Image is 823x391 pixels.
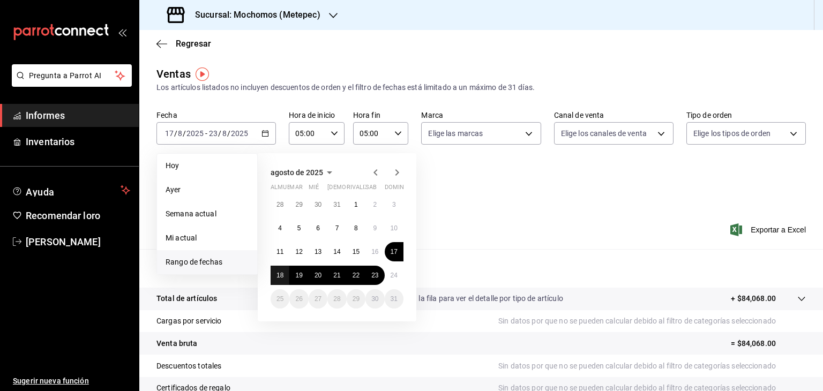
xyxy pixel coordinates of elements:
button: 6 de agosto de 2025 [309,219,327,238]
font: 15 [353,248,360,255]
abbr: 19 de agosto de 2025 [295,272,302,279]
button: 1 de agosto de 2025 [347,195,365,214]
abbr: 8 de agosto de 2025 [354,224,358,232]
font: 31 [391,295,398,303]
abbr: 31 de agosto de 2025 [391,295,398,303]
font: [DEMOGRAPHIC_DATA] [327,184,391,191]
font: Total de artículos [156,294,217,303]
abbr: 12 de agosto de 2025 [295,248,302,255]
button: 22 de agosto de 2025 [347,266,365,285]
button: 24 de agosto de 2025 [385,266,403,285]
button: 31 de julio de 2025 [327,195,346,214]
font: / [218,129,221,138]
font: 12 [295,248,302,255]
font: Venta bruta [156,339,197,348]
font: + $84,068.00 [731,294,776,303]
font: - [205,129,207,138]
abbr: 17 de agosto de 2025 [391,248,398,255]
button: 2 de agosto de 2025 [365,195,384,214]
abbr: 20 de agosto de 2025 [315,272,321,279]
font: Cargas por servicio [156,317,222,325]
font: / [183,129,186,138]
abbr: 29 de julio de 2025 [295,201,302,208]
font: 13 [315,248,321,255]
font: / [174,129,177,138]
font: 9 [373,224,377,232]
abbr: 7 de agosto de 2025 [335,224,339,232]
abbr: domingo [385,184,410,195]
font: Semana actual [166,209,216,218]
abbr: 28 de agosto de 2025 [333,295,340,303]
abbr: 22 de agosto de 2025 [353,272,360,279]
button: agosto de 2025 [271,166,336,179]
font: 21 [333,272,340,279]
font: 14 [333,248,340,255]
button: 15 de agosto de 2025 [347,242,365,261]
font: 29 [295,201,302,208]
abbr: 13 de agosto de 2025 [315,248,321,255]
font: Ventas [156,67,191,80]
font: 19 [295,272,302,279]
abbr: 1 de agosto de 2025 [354,201,358,208]
font: / [227,129,230,138]
font: Elige las marcas [428,129,483,138]
font: Elige los canales de venta [561,129,647,138]
font: 29 [353,295,360,303]
font: 22 [353,272,360,279]
font: Fecha [156,111,177,119]
abbr: 4 de agosto de 2025 [278,224,282,232]
font: Rango de fechas [166,258,222,266]
input: -- [164,129,174,138]
button: 29 de agosto de 2025 [347,289,365,309]
font: 10 [391,224,398,232]
font: 3 [392,201,396,208]
font: rivalizar [347,184,376,191]
abbr: 18 de agosto de 2025 [276,272,283,279]
button: 31 de agosto de 2025 [385,289,403,309]
font: Ayuda [26,186,55,198]
font: 5 [297,224,301,232]
abbr: 25 de agosto de 2025 [276,295,283,303]
font: Canal de venta [554,111,604,119]
button: 30 de agosto de 2025 [365,289,384,309]
font: 17 [391,248,398,255]
button: 10 de agosto de 2025 [385,219,403,238]
font: sab [365,184,377,191]
button: 20 de agosto de 2025 [309,266,327,285]
button: 25 de agosto de 2025 [271,289,289,309]
button: 29 de julio de 2025 [289,195,308,214]
button: Regresar [156,39,211,49]
font: dominio [385,184,410,191]
abbr: 5 de agosto de 2025 [297,224,301,232]
font: Tipo de orden [686,111,732,119]
font: Marca [421,111,443,119]
font: 11 [276,248,283,255]
font: Descuentos totales [156,362,221,370]
button: 18 de agosto de 2025 [271,266,289,285]
font: Hoy [166,161,179,170]
abbr: 15 de agosto de 2025 [353,248,360,255]
button: 28 de agosto de 2025 [327,289,346,309]
abbr: 3 de agosto de 2025 [392,201,396,208]
font: 30 [371,295,378,303]
font: Sugerir nueva función [13,377,89,385]
button: 30 de julio de 2025 [309,195,327,214]
abbr: 21 de agosto de 2025 [333,272,340,279]
font: Sucursal: Mochomos (Metepec) [195,10,320,20]
font: 20 [315,272,321,279]
font: Exportar a Excel [751,225,806,234]
font: 2 [373,201,377,208]
abbr: 27 de agosto de 2025 [315,295,321,303]
abbr: 24 de agosto de 2025 [391,272,398,279]
input: -- [222,129,227,138]
button: 4 de agosto de 2025 [271,219,289,238]
input: ---- [186,129,204,138]
abbr: jueves [327,184,391,195]
font: Da clic en la fila para ver el detalle por tipo de artículo [385,294,563,303]
font: 25 [276,295,283,303]
font: 6 [316,224,320,232]
abbr: 2 de agosto de 2025 [373,201,377,208]
button: 5 de agosto de 2025 [289,219,308,238]
abbr: 29 de agosto de 2025 [353,295,360,303]
font: 24 [391,272,398,279]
